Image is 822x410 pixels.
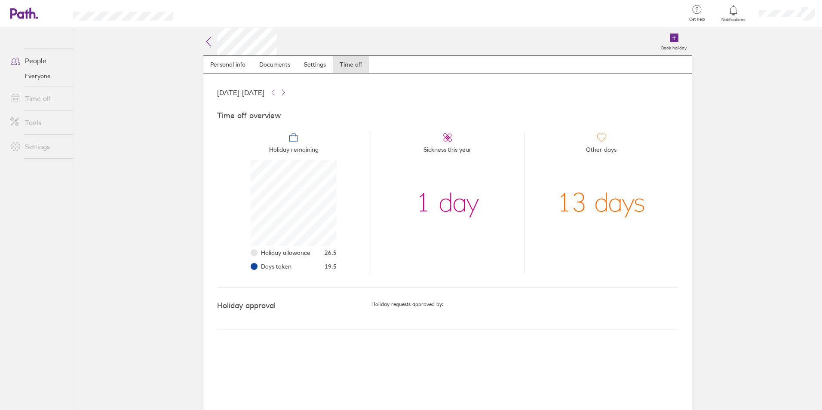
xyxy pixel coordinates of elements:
span: [DATE] - [DATE] [217,89,264,96]
a: Settings [3,138,73,155]
div: 13 days [557,160,645,246]
a: Documents [252,56,297,73]
a: Notifications [720,4,748,22]
span: Other days [586,143,616,160]
a: Time off [3,90,73,107]
div: 1 day [416,160,479,246]
h4: Holiday approval [217,301,371,310]
span: Holiday allowance [261,249,310,256]
span: Notifications [720,17,748,22]
span: 19.5 [325,263,337,270]
a: Personal info [203,56,252,73]
span: Sickness this year [423,143,472,160]
a: Book holiday [656,28,692,55]
a: Time off [333,56,369,73]
a: Tools [3,114,73,131]
a: Settings [297,56,333,73]
h5: Holiday requests approved by: [371,301,678,307]
span: Holiday remaining [269,143,319,160]
h4: Time off overview [217,111,678,120]
label: Book holiday [656,43,692,51]
a: People [3,52,73,69]
span: 26.5 [325,249,337,256]
span: Get help [683,17,711,22]
a: Everyone [3,69,73,83]
span: Days taken [261,263,291,270]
